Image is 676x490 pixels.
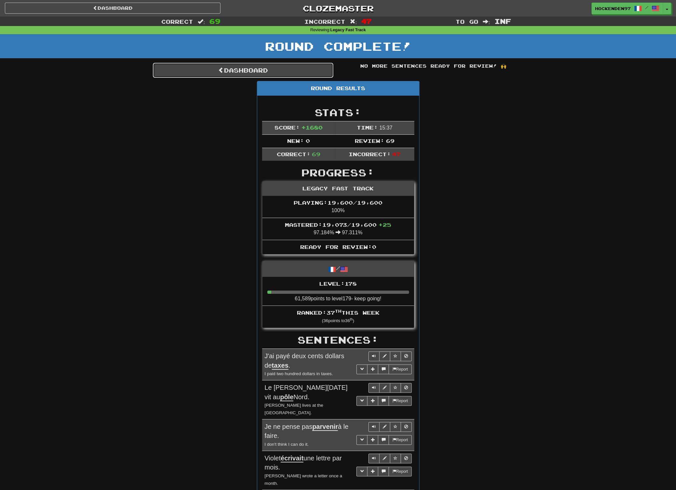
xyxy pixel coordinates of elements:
[367,364,378,374] button: Add sentence to collection
[389,364,411,374] button: Report
[274,124,300,130] span: Score:
[378,222,391,228] span: + 25
[272,362,288,370] u: taxes
[356,435,411,445] div: More sentence controls
[281,455,303,462] u: écrivait
[368,351,412,361] div: Sentence controls
[368,422,379,432] button: Play sentence audio
[356,396,367,406] button: Toggle grammar
[361,17,372,25] span: 47
[209,17,220,25] span: 69
[306,138,310,144] span: 0
[367,396,378,406] button: Add sentence to collection
[495,17,511,25] span: Inf
[262,196,414,218] li: 100%
[645,5,648,10] span: /
[265,384,348,401] span: Le [PERSON_NAME][DATE] vit au Nord.
[262,334,414,345] h2: Sentences:
[356,435,367,445] button: Toggle grammar
[257,81,419,96] div: Round Results
[300,244,376,250] span: Ready for Review: 0
[262,218,414,240] li: 97.184% 97.311%
[379,351,390,361] button: Edit sentence
[265,423,349,440] span: Je ne pense pas à le faire.
[230,3,446,14] a: Clozemaster
[390,422,401,432] button: Toggle favorite
[456,18,478,25] span: To go
[265,473,342,486] small: [PERSON_NAME] wrote a letter once a month.
[368,454,412,463] div: Sentence controls
[198,19,205,24] span: :
[356,364,411,374] div: More sentence controls
[356,467,411,476] div: More sentence controls
[401,351,412,361] button: Toggle ignore
[389,467,411,476] button: Report
[280,393,293,401] u: pôle
[277,151,311,157] span: Correct:
[330,28,366,32] strong: Legacy Fast Track
[368,383,379,393] button: Play sentence audio
[265,352,344,370] span: J'ai payé deux cents dollars de .
[294,199,382,206] span: Playing: 19,600 / 19,600
[343,63,524,69] div: No more sentences ready for review! 🙌
[367,467,378,476] button: Add sentence to collection
[591,3,663,14] a: hockenden97 /
[379,383,390,393] button: Edit sentence
[379,422,390,432] button: Edit sentence
[265,403,324,415] small: [PERSON_NAME] lives at the [GEOGRAPHIC_DATA].
[356,467,367,476] button: Toggle grammar
[2,40,674,53] h1: Round Complete!
[312,151,320,157] span: 69
[153,63,333,78] a: Dashboard
[304,18,345,25] span: Incorrect
[312,423,338,431] u: parvenir
[349,151,391,157] span: Incorrect:
[161,18,193,25] span: Correct
[401,454,412,463] button: Toggle ignore
[287,138,304,144] span: New:
[379,454,390,463] button: Edit sentence
[401,383,412,393] button: Toggle ignore
[356,364,367,374] button: Toggle grammar
[379,125,392,130] span: 15 : 37
[389,435,411,445] button: Report
[265,455,342,471] span: Violet une lettre par mois.
[262,107,414,118] h2: Stats:
[319,280,357,287] span: Level: 178
[390,383,401,393] button: Toggle favorite
[262,261,414,277] div: /
[389,396,411,406] button: Report
[297,309,379,316] span: Ranked: 37 this week
[265,371,333,376] small: I paid two hundred dollars in taxes.
[322,318,354,323] small: ( 36 points to 36 )
[262,167,414,178] h2: Progress:
[262,182,414,196] div: Legacy Fast Track
[368,383,412,393] div: Sentence controls
[368,454,379,463] button: Play sentence audio
[355,138,384,144] span: Review:
[368,351,379,361] button: Play sentence audio
[335,309,341,313] sup: th
[262,277,414,306] li: 61,589 points to level 179 - keep going!
[350,19,357,24] span: :
[301,124,323,130] span: + 1680
[390,351,401,361] button: Toggle favorite
[595,6,631,11] span: hockenden97
[386,138,394,144] span: 69
[285,222,391,228] span: Mastered: 19,073 / 19,600
[5,3,220,14] a: Dashboard
[265,442,309,447] small: I don't think I can do it.
[392,151,401,157] span: 47
[350,318,353,321] sup: th
[401,422,412,432] button: Toggle ignore
[356,396,411,406] div: More sentence controls
[390,454,401,463] button: Toggle favorite
[368,422,412,432] div: Sentence controls
[357,124,378,130] span: Time:
[483,19,490,24] span: :
[367,435,378,445] button: Add sentence to collection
